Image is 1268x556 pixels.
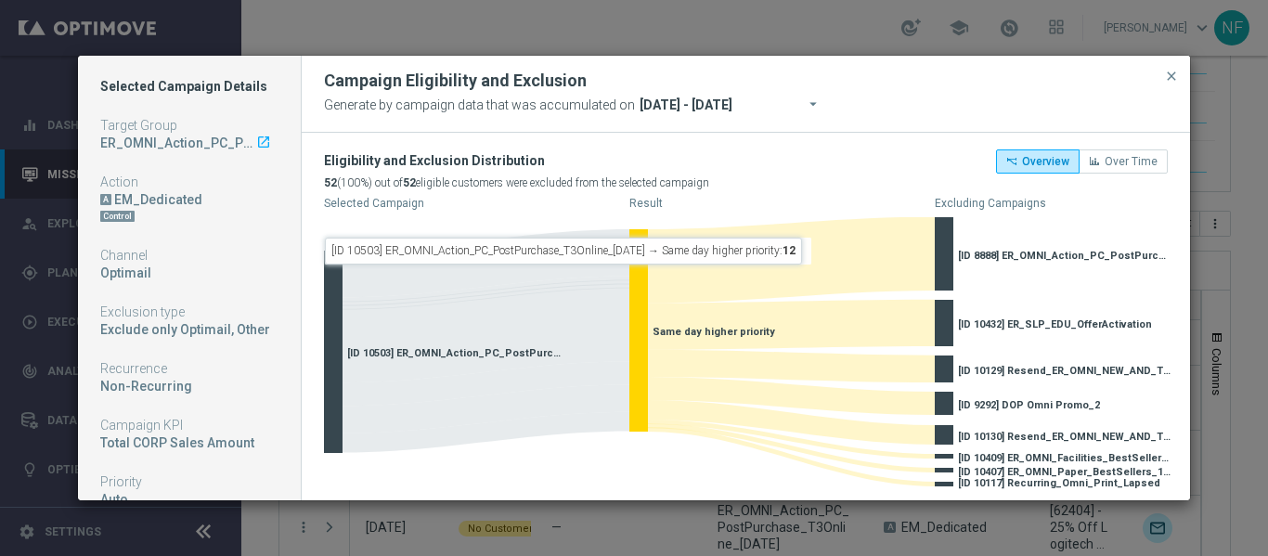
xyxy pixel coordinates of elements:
a: launch [255,135,272,151]
div: Non-Recurring [100,378,278,394]
div: Recurrence [100,360,278,377]
div: Control [100,211,135,222]
i: launch [256,135,271,149]
div: Eligibility and Exclusion Distribution [324,149,709,172]
div: ER_OMNI_Action_PC_PostPurchase_T3Online_07.17.25 [100,135,278,151]
text: Excluding Campaigns [935,197,1046,210]
span: [ID 10409] ER_OMNI_Facilities_BestSellers_4to6 [958,452,1171,464]
span: [ID 10503] ER_OMNI_Action_PC_PostPurchase_T3Online_[DATE] [347,347,561,359]
div: (100%) out of eligible customers were excluded from the selected campaign [324,172,709,194]
div: EM_Dedicated [100,191,278,208]
h2: Campaign Eligibility and Exclusion [324,70,587,92]
div: Auto [100,491,278,508]
h1: Selected Campaign Details [100,78,278,95]
div: Optimail [100,265,278,281]
div: EM_Dedicated [114,191,202,208]
span: [ID 10432] ER_SLP_EDU_OfferActivation [958,318,1152,330]
span: [ID 10407] ER_OMNI_Paper_BestSellers_1to3 [958,466,1171,478]
button: arrow_drop_down [803,92,830,120]
text: Result [629,197,663,210]
span: [ID 10129] Resend_ER_OMNI_NEW_AND_TRENDING_GY [958,365,1171,377]
div: Exclusion type [100,304,278,320]
span: close [1164,69,1179,84]
button: Over Time [1079,149,1168,174]
b: 52 [324,176,337,189]
div: Priority [100,473,278,490]
div: ER_OMNI_Action_PC_PostPurchase_T3Online_[DATE] [100,135,255,151]
span: [ID 10130] Resend_ER_OMNI_NEW_AND_TRENDING_RED [958,431,1171,443]
span: [ID 8888] ER_OMNI_Action_PC_PostPurchase_T3Online [958,250,1171,262]
span: Overview [1022,155,1069,168]
span: Over Time [1105,155,1158,168]
div: Total CORP Sales Amount [100,434,278,451]
div: DN [100,208,278,225]
input: Select date range [635,92,845,118]
div: Campaign KPI [100,417,278,433]
span: [ID 9292] DOP Omni Promo_2 [958,399,1100,411]
i: arrow_drop_down [805,94,823,112]
button: Overview [996,149,1080,174]
span: [ID 10117] Recurring_Omni_Print_Lapsed [958,477,1160,489]
div: A [100,194,111,205]
div: Action [100,174,278,190]
text: Selected Campaign [324,197,424,210]
span: Exclude only Optimail, Other [100,322,270,337]
span: Same day higher priority [653,326,775,338]
b: 52 [403,176,416,189]
div: Target Group [100,117,278,134]
div: Channel [100,247,278,264]
span: Generate by campaign data that was accumulated on [324,93,635,117]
